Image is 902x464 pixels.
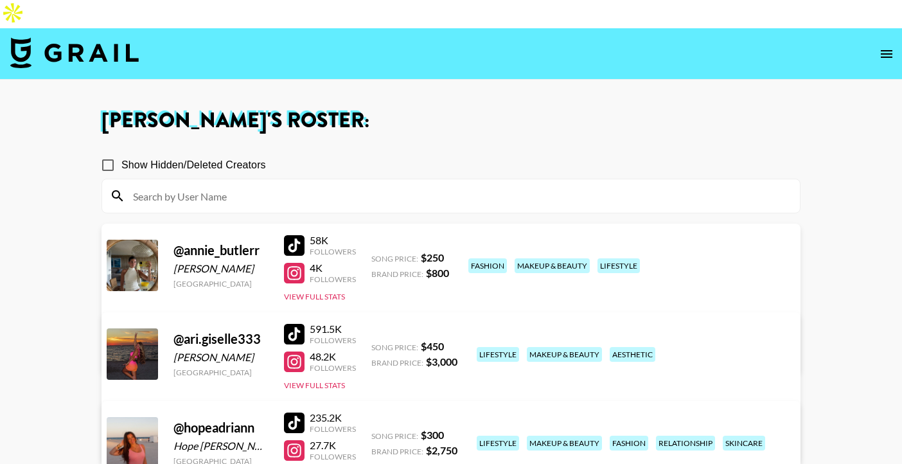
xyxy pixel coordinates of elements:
div: [PERSON_NAME] [173,351,269,364]
div: Followers [310,363,356,373]
strong: $ 250 [421,251,444,263]
div: lifestyle [597,258,640,273]
div: fashion [610,436,648,451]
strong: $ 3,000 [426,355,457,368]
button: View Full Stats [284,292,345,301]
h1: [PERSON_NAME] 's Roster: [102,111,800,131]
div: fashion [468,258,507,273]
div: lifestyle [477,347,519,362]
div: @ ari.giselle333 [173,331,269,347]
div: 591.5K [310,323,356,335]
button: View Full Stats [284,380,345,390]
div: relationship [656,436,715,451]
div: 48.2K [310,350,356,363]
span: Brand Price: [371,269,423,279]
span: Brand Price: [371,447,423,456]
div: [GEOGRAPHIC_DATA] [173,279,269,289]
span: Song Price: [371,431,418,441]
div: Followers [310,452,356,461]
div: [GEOGRAPHIC_DATA] [173,368,269,377]
span: Show Hidden/Deleted Creators [121,157,266,173]
div: 235.2K [310,411,356,424]
div: skincare [723,436,765,451]
span: Song Price: [371,254,418,263]
div: makeup & beauty [527,436,602,451]
div: 27.7K [310,439,356,452]
div: makeup & beauty [527,347,602,362]
div: lifestyle [477,436,519,451]
strong: $ 300 [421,429,444,441]
strong: $ 800 [426,267,449,279]
input: Search by User Name [125,186,792,206]
div: 58K [310,234,356,247]
div: [PERSON_NAME] [173,262,269,275]
div: Followers [310,424,356,434]
div: aesthetic [610,347,655,362]
div: 4K [310,262,356,274]
div: @ hopeadriann [173,420,269,436]
div: Followers [310,247,356,256]
img: Grail Talent [10,37,139,68]
span: Song Price: [371,343,418,352]
div: Followers [310,335,356,345]
span: Brand Price: [371,358,423,368]
div: Hope [PERSON_NAME] [173,440,269,452]
button: open drawer [874,41,899,67]
strong: $ 2,750 [426,444,457,456]
div: makeup & beauty [515,258,590,273]
div: Followers [310,274,356,284]
strong: $ 450 [421,340,444,352]
div: @ annie_butlerr [173,242,269,258]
